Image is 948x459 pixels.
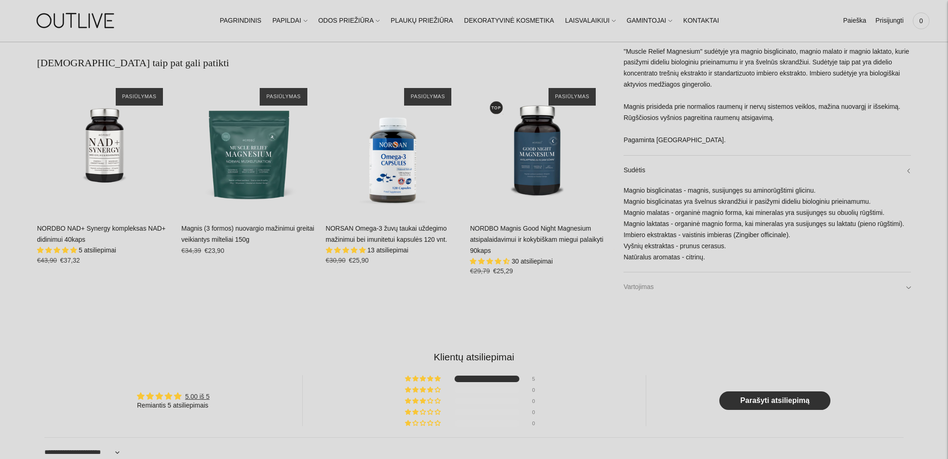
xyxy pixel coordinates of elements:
div: Remiantis 5 atsiliepimais [137,401,210,410]
div: Average rating is 5.00 stars [137,391,210,402]
span: 5 atsiliepimai [79,246,116,254]
a: PAPILDAI [273,11,307,31]
img: OUTLIVE [19,5,134,37]
a: Sudėtis [624,156,911,185]
h2: [DEMOGRAPHIC_DATA] taip pat gali patikti [37,56,605,70]
a: PLAUKŲ PRIEŽIŪRA [391,11,453,31]
a: PAGRINDINIS [220,11,262,31]
s: €30,90 [326,257,346,264]
a: 5.00 iš 5 [185,393,210,400]
a: Vartojimas [624,272,911,302]
a: NORDBO Magnis Good Night Magnesium atsipalaidavimui ir kokybiškam miegui palaikyti 90kaps [470,79,605,214]
a: NORDBO NAD+ Synergy kompleksas NAD+ didinimui 40kaps [37,225,166,243]
a: Magnis (3 formos) nuovargio mažinimui greitai veikiantys milteliai 150g [181,225,314,243]
h2: Klientų atsiliepimai [44,350,904,364]
a: NORSAN Omega-3 žuvų taukai uždegimo mažinimui bei imunitetui kapsulės 120 vnt. [326,79,461,214]
a: 0 [913,11,929,31]
a: Prisijungti [875,11,904,31]
span: 4.92 stars [326,246,368,254]
a: Paieška [843,11,866,31]
span: 0 [915,14,928,27]
div: 100% (5) reviews with 5 star rating [405,376,442,382]
a: KONTAKTAI [683,11,719,31]
span: €25,90 [349,257,368,264]
span: €23,90 [205,247,225,254]
a: NORSAN Omega-3 žuvų taukai uždegimo mažinimui bei imunitetui kapsulės 120 vnt. [326,225,447,243]
a: Magnis (3 formos) nuovargio mažinimui greitai veikiantys milteliai 150g [181,79,317,214]
s: €43,90 [37,257,57,264]
a: ODOS PRIEŽIŪRA [318,11,380,31]
span: 13 atsiliepimai [367,246,408,254]
a: LAISVALAIKIUI [565,11,616,31]
a: Parašyti atsiliepimą [719,391,830,410]
a: NORDBO Magnis Good Night Magnesium atsipalaidavimui ir kokybiškam miegui palaikyti 90kaps [470,225,603,254]
div: Magnio bisglicinatas - magnis, susijungęs su aminorūgštimi glicinu. Magnio bisglicinatas yra švel... [624,185,911,272]
span: 4.70 stars [470,258,511,265]
span: 5.00 stars [37,246,79,254]
s: €34,39 [181,247,201,254]
a: NORDBO NAD+ Synergy kompleksas NAD+ didinimui 40kaps [37,79,172,214]
span: 30 atsiliepimai [511,258,553,265]
div: 5 [532,376,543,382]
a: DEKORATYVINĖ KOSMETIKA [464,11,554,31]
span: €37,32 [60,257,80,264]
a: GAMINTOJAI [627,11,672,31]
s: €29,79 [470,267,490,275]
span: €25,29 [493,267,513,275]
div: "Muscle Relief Magnesium" sudėtyje yra magnio bisglicinato, magnio malato ir magnio laktato, kuri... [624,46,911,155]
